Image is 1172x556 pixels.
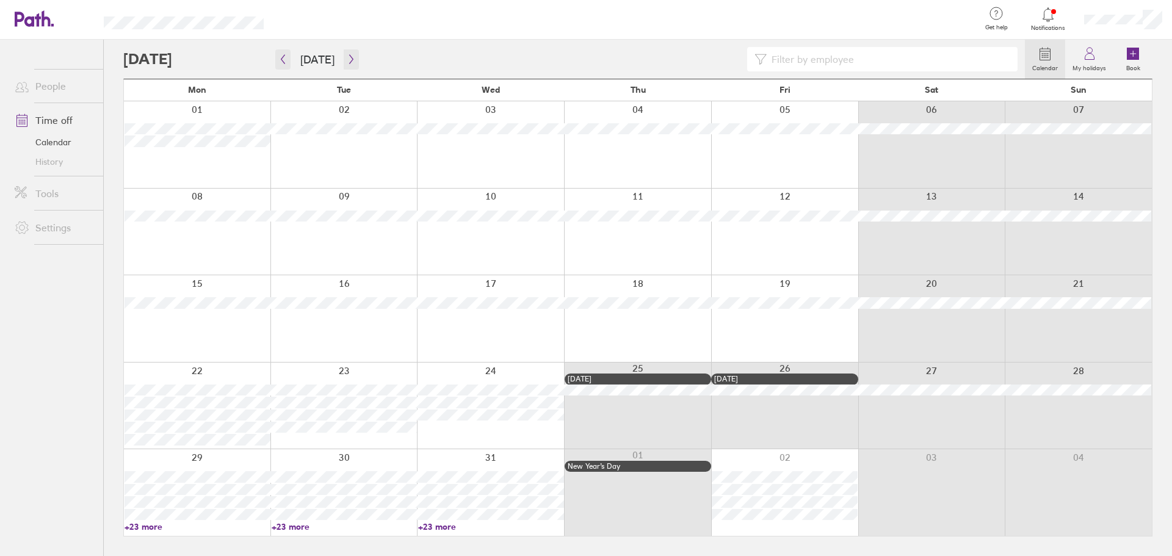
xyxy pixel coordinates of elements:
a: Book [1113,40,1152,79]
a: Calendar [5,132,103,152]
span: Wed [482,85,500,95]
span: Sun [1071,85,1087,95]
a: Time off [5,108,103,132]
span: Fri [780,85,790,95]
span: Mon [188,85,206,95]
a: +23 more [272,521,418,532]
span: Thu [631,85,646,95]
span: Get help [977,24,1016,31]
div: [DATE] [714,375,855,383]
span: Sat [925,85,938,95]
a: Tools [5,181,103,206]
div: New Year’s Day [568,462,709,471]
label: My holidays [1065,61,1113,72]
label: Book [1119,61,1148,72]
a: Calendar [1025,40,1065,79]
span: Notifications [1029,24,1068,32]
a: History [5,152,103,171]
input: Filter by employee [767,48,1010,71]
label: Calendar [1025,61,1065,72]
span: Tue [337,85,351,95]
a: +23 more [125,521,270,532]
a: Notifications [1029,6,1068,32]
button: [DATE] [291,49,344,70]
div: [DATE] [568,375,709,383]
a: My holidays [1065,40,1113,79]
a: People [5,74,103,98]
a: +23 more [418,521,564,532]
a: Settings [5,215,103,240]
